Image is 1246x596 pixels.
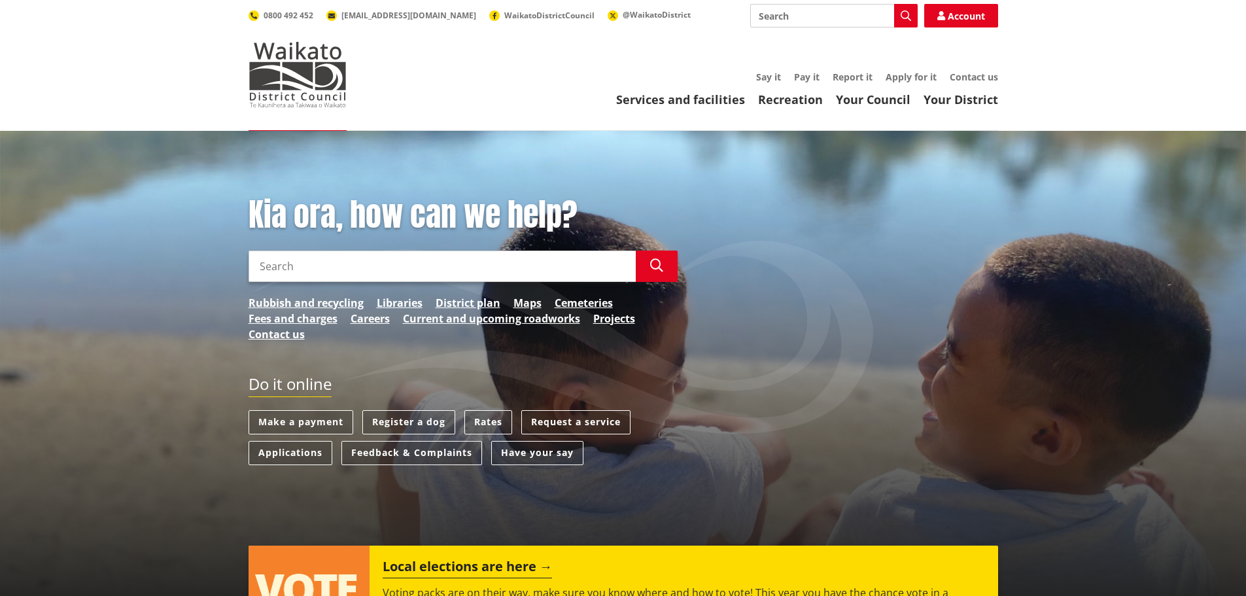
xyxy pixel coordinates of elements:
[924,4,998,27] a: Account
[249,295,364,311] a: Rubbish and recycling
[489,10,595,21] a: WaikatoDistrictCouncil
[950,71,998,83] a: Contact us
[249,196,678,234] h1: Kia ora, how can we help?
[836,92,910,107] a: Your Council
[608,9,691,20] a: @WaikatoDistrict
[616,92,745,107] a: Services and facilities
[593,311,635,326] a: Projects
[886,71,937,83] a: Apply for it
[924,92,998,107] a: Your District
[521,410,631,434] a: Request a service
[513,295,542,311] a: Maps
[403,311,580,326] a: Current and upcoming roadworks
[249,10,313,21] a: 0800 492 452
[249,42,347,107] img: Waikato District Council - Te Kaunihera aa Takiwaa o Waikato
[833,71,873,83] a: Report it
[249,375,332,398] h2: Do it online
[794,71,820,83] a: Pay it
[623,9,691,20] span: @WaikatoDistrict
[436,295,500,311] a: District plan
[491,441,583,465] a: Have your say
[362,410,455,434] a: Register a dog
[750,4,918,27] input: Search input
[249,441,332,465] a: Applications
[464,410,512,434] a: Rates
[249,410,353,434] a: Make a payment
[504,10,595,21] span: WaikatoDistrictCouncil
[249,326,305,342] a: Contact us
[758,92,823,107] a: Recreation
[326,10,476,21] a: [EMAIL_ADDRESS][DOMAIN_NAME]
[351,311,390,326] a: Careers
[555,295,613,311] a: Cemeteries
[264,10,313,21] span: 0800 492 452
[383,559,552,578] h2: Local elections are here
[756,71,781,83] a: Say it
[341,10,476,21] span: [EMAIL_ADDRESS][DOMAIN_NAME]
[249,251,636,282] input: Search input
[249,311,337,326] a: Fees and charges
[377,295,423,311] a: Libraries
[341,441,482,465] a: Feedback & Complaints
